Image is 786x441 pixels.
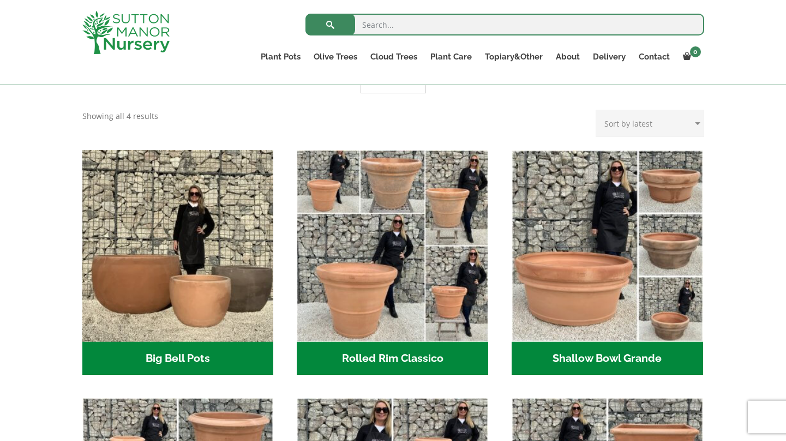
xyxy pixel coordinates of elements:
p: Showing all 4 results [82,110,158,123]
a: Olive Trees [307,49,364,64]
a: Plant Care [424,49,478,64]
a: Visit product category Big Bell Pots [82,150,274,375]
a: About [549,49,586,64]
a: Cloud Trees [364,49,424,64]
a: 0 [676,49,704,64]
input: Search... [305,14,704,35]
img: Rolled Rim Classico [297,150,488,342]
img: Big Bell Pots [82,150,274,342]
span: 0 [690,46,701,57]
img: logo [82,11,170,54]
a: Topiary&Other [478,49,549,64]
span: Read more [373,78,413,86]
a: Plant Pots [254,49,307,64]
h2: Rolled Rim Classico [297,342,488,376]
a: Delivery [586,49,632,64]
h2: Big Bell Pots [82,342,274,376]
select: Shop order [596,110,704,137]
img: Shallow Bowl Grande [512,150,703,342]
a: Visit product category Rolled Rim Classico [297,150,488,375]
a: Visit product category Shallow Bowl Grande [512,150,703,375]
a: Contact [632,49,676,64]
h2: Shallow Bowl Grande [512,342,703,376]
